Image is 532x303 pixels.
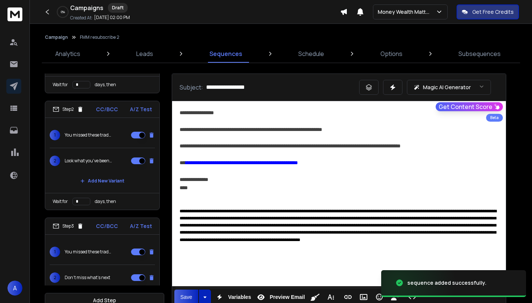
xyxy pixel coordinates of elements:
a: Leads [132,45,158,63]
a: Schedule [294,45,329,63]
a: Sequences [205,45,247,63]
p: days, then [95,199,116,204]
p: Subject: [180,83,203,92]
div: Step 2 [53,106,84,113]
p: days, then [95,82,116,88]
p: Don't miss what's next [65,275,110,281]
span: Preview Email [268,294,306,300]
span: 1 [50,247,60,257]
span: Variables [227,294,253,300]
p: Schedule [298,49,324,58]
p: Subsequences [458,49,501,58]
a: Options [376,45,407,63]
p: Sequences [209,49,242,58]
div: Beta [486,114,503,122]
p: A/Z Test [130,106,152,113]
button: Get Free Credits [457,4,519,19]
span: 1 [50,130,60,140]
p: Analytics [55,49,80,58]
button: Get Content Score [436,102,503,111]
button: Magic AI Generator [407,80,491,95]
div: sequence added successfully. [407,279,486,287]
p: Magic AI Generator [423,84,471,91]
p: Wait for [53,199,68,204]
p: CC/BCC [96,106,118,113]
p: CC/BCC [96,222,118,230]
p: 0 % [61,10,65,14]
a: Subsequences [454,45,505,63]
a: Analytics [51,45,85,63]
p: You missed these trades… [65,132,112,138]
button: Campaign [45,34,68,40]
div: Draft [108,3,128,13]
p: Look what you've been missing [65,158,112,164]
p: Leads [136,49,153,58]
p: You missed these trades while you were gone [65,249,112,255]
button: Add New Variant [74,174,130,188]
button: A [7,281,22,296]
p: Options [380,49,402,58]
li: Step2CC/BCCA/Z Test1You missed these trades…2Look what you've been missingAdd New VariantWait for... [45,101,160,210]
span: 2 [50,272,60,283]
p: Get Free Credits [472,8,514,16]
p: Wait for [53,82,68,88]
span: 2 [50,156,60,166]
div: Step 3 [53,223,84,229]
p: [DATE] 02:00 PM [94,15,130,21]
p: Money Wealth Matters [378,8,436,16]
p: Created At: [70,15,93,21]
p: A/Z Test [130,222,152,230]
p: FMM resubscribe 2 [80,34,119,40]
h1: Campaigns [70,3,103,12]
